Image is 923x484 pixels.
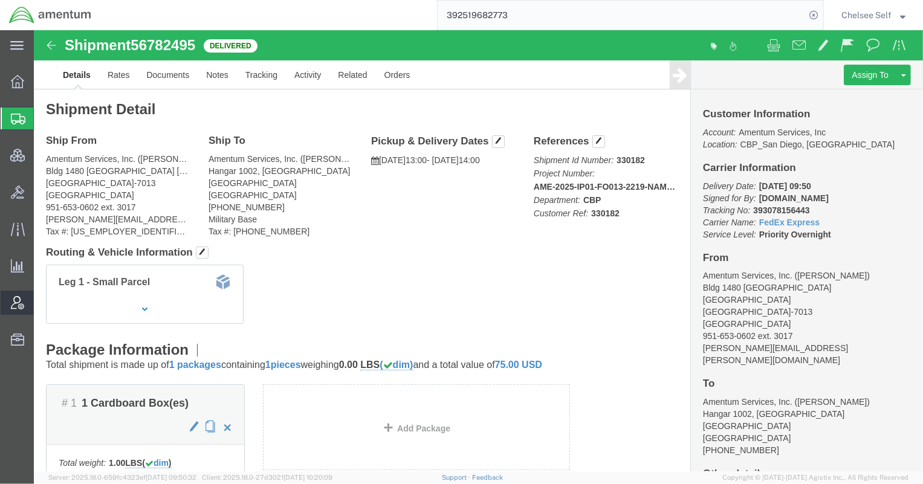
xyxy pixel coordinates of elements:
[722,473,908,483] span: Copyright © [DATE]-[DATE] Agistix Inc., All Rights Reserved
[48,474,196,481] span: Server: 2025.18.0-659fc4323ef
[438,1,805,30] input: Search for shipment number, reference number
[841,8,906,22] button: Chelsee Self
[34,30,923,471] iframe: FS Legacy Container
[841,8,892,22] span: Chelsee Self
[146,474,196,481] span: [DATE] 09:50:32
[472,474,503,481] a: Feedback
[442,474,472,481] a: Support
[283,474,332,481] span: [DATE] 10:20:09
[202,474,332,481] span: Client: 2025.18.0-27d3021
[8,6,92,24] img: logo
